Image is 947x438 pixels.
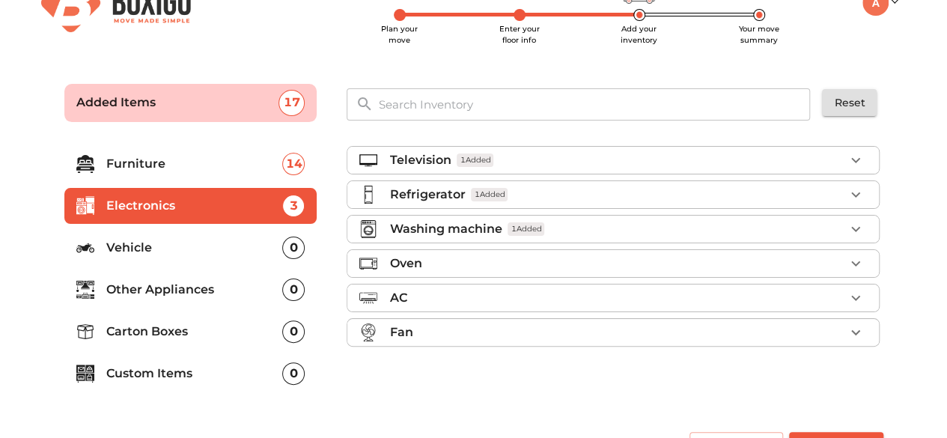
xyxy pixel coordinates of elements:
[359,255,377,273] img: oven
[282,153,305,175] div: 14
[359,289,377,307] img: air_conditioner
[359,220,377,238] img: washing_machine
[106,239,283,257] p: Vehicle
[621,24,657,45] span: Add your inventory
[389,151,451,169] p: Television
[106,323,283,341] p: Carton Boxes
[282,195,305,217] div: 3
[359,186,377,204] img: refrigerator
[389,255,421,273] p: Oven
[471,188,508,202] span: 1 Added
[389,289,406,307] p: AC
[457,153,493,168] span: 1 Added
[282,237,305,259] div: 0
[359,323,377,341] img: fan
[76,94,279,112] p: Added Items
[499,24,540,45] span: Enter your floor info
[389,220,502,238] p: Washing machine
[282,362,305,385] div: 0
[381,24,418,45] span: Plan your move
[822,89,877,117] button: Reset
[739,24,779,45] span: Your move summary
[389,186,465,204] p: Refrigerator
[106,155,283,173] p: Furniture
[106,365,283,383] p: Custom Items
[278,90,305,116] div: 17
[834,94,865,112] span: Reset
[282,279,305,301] div: 0
[106,197,283,215] p: Electronics
[106,281,283,299] p: Other Appliances
[282,320,305,343] div: 0
[359,151,377,169] img: television
[508,222,544,237] span: 1 Added
[389,323,412,341] p: Fan
[369,88,820,121] input: Search Inventory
